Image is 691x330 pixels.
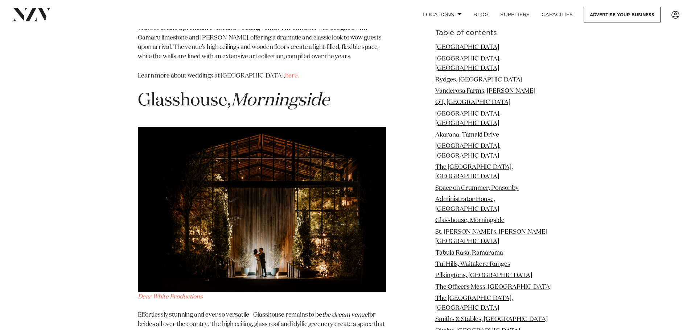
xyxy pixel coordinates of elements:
[285,73,299,79] a: here.
[138,312,322,318] span: Effortlessly stunning and ever so versatile - Glasshouse remains to be
[435,196,499,212] a: Administrator House, [GEOGRAPHIC_DATA]
[435,55,501,71] a: [GEOGRAPHIC_DATA], [GEOGRAPHIC_DATA]
[435,295,513,311] a: The [GEOGRAPHIC_DATA], [GEOGRAPHIC_DATA]
[138,73,299,79] span: Learn more about weddings at [GEOGRAPHIC_DATA],
[435,88,535,94] a: Vanderosa Farms, [PERSON_NAME]
[435,272,532,279] a: Pilkingtons, [GEOGRAPHIC_DATA]
[435,76,522,83] a: Rydges, [GEOGRAPHIC_DATA]
[138,92,231,109] span: Glasshouse,
[435,44,499,50] a: [GEOGRAPHIC_DATA]
[138,294,203,300] a: Dear White Productions
[494,7,535,22] a: SUPPLIERS
[435,143,501,159] a: [GEOGRAPHIC_DATA], [GEOGRAPHIC_DATA]
[435,284,552,290] a: The Officers Mess, [GEOGRAPHIC_DATA]
[231,92,329,109] span: Morningside
[417,7,468,22] a: Locations
[536,7,579,22] a: Capacities
[435,99,510,105] a: QT, [GEOGRAPHIC_DATA]
[435,250,503,256] a: Tabula Rasa, Ramarama
[138,5,386,81] p: Administrator House is the latest inner-city venue to take the wedding industry by storm. Built i...
[435,185,519,191] a: Space on Crummer, Ponsonby
[435,261,510,267] a: Tui Hills, Waitakere Ranges
[584,7,661,22] a: Advertise your business
[12,8,51,21] img: nzv-logo.png
[435,316,548,322] a: Smiths & Stables, [GEOGRAPHIC_DATA]
[435,229,547,244] a: St. [PERSON_NAME]’s, [PERSON_NAME][GEOGRAPHIC_DATA]
[435,111,501,126] a: [GEOGRAPHIC_DATA], [GEOGRAPHIC_DATA]
[322,312,368,318] span: the dream venue
[435,217,505,224] a: Glasshouse, Morningside
[435,29,554,37] h6: Table of contents
[435,132,499,138] a: Akarana, Tāmaki Drive
[468,7,494,22] a: BLOG
[435,164,513,180] a: The [GEOGRAPHIC_DATA], [GEOGRAPHIC_DATA]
